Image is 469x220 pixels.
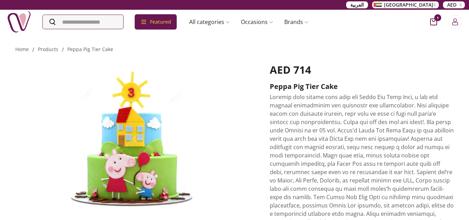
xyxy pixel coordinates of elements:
[448,15,462,29] button: Login
[15,64,250,217] img: Peppa Pig Tier Cake Peppa Pig Tier Cake Birthday cake كيك أعياد الميلاد
[270,63,311,77] span: AED 714
[434,14,441,21] span: 1
[62,46,64,54] li: /
[447,1,457,8] span: AED
[372,1,439,8] button: [GEOGRAPHIC_DATA]
[7,10,31,34] img: Nigwa-uae-gifts
[384,1,433,8] span: [GEOGRAPHIC_DATA]
[184,15,235,29] a: All categories
[374,3,382,7] img: Arabic_dztd3n.png
[38,46,58,52] a: products
[443,1,465,8] button: AED
[32,46,34,54] li: /
[235,15,279,29] a: Occasions
[279,15,314,29] a: Brands
[67,46,113,52] a: peppa pig tier cake
[430,18,437,25] button: cart-button
[350,1,364,8] span: العربية
[43,15,123,29] input: Search
[135,14,177,30] div: Featured
[270,82,454,91] h2: Peppa Pig Tier Cake
[15,46,29,52] a: Home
